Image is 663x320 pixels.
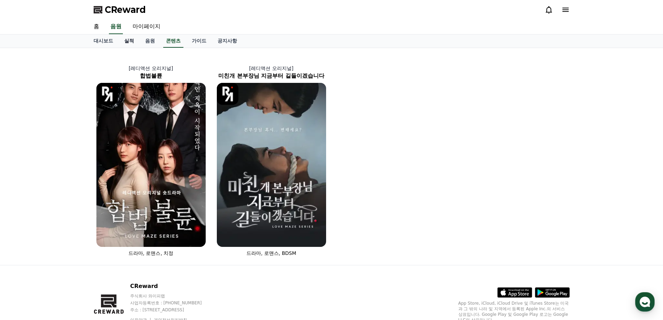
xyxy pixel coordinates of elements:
h2: 합법불륜 [91,72,211,80]
a: 홈 [2,221,46,238]
span: 드라마, 로맨스, 치정 [128,250,174,256]
h2: 미친개 본부장님 지금부터 길들이겠습니다 [211,72,332,80]
p: 주식회사 와이피랩 [130,293,215,299]
span: 설정 [108,231,116,237]
p: CReward [130,282,215,290]
span: CReward [105,4,146,15]
img: 미친개 본부장님 지금부터 길들이겠습니다 [217,83,326,247]
span: 대화 [64,232,72,237]
a: CReward [94,4,146,15]
a: 대화 [46,221,90,238]
a: 콘텐츠 [163,34,183,48]
img: 합법불륜 [96,83,206,247]
p: 사업자등록번호 : [PHONE_NUMBER] [130,300,215,306]
p: [레디액션 오리지널] [211,65,332,72]
a: 실적 [119,34,140,48]
span: 드라마, 로맨스, BDSM [246,250,296,256]
img: [object Object] Logo [217,83,239,105]
a: 음원 [140,34,160,48]
a: 공지사항 [212,34,243,48]
p: [레디액션 오리지널] [91,65,211,72]
a: [레디액션 오리지널] 미친개 본부장님 지금부터 길들이겠습니다 미친개 본부장님 지금부터 길들이겠습니다 [object Object] Logo 드라마, 로맨스, BDSM [211,59,332,262]
a: 마이페이지 [127,19,166,34]
a: 홈 [88,19,105,34]
a: 음원 [109,19,123,34]
p: 주소 : [STREET_ADDRESS] [130,307,215,313]
a: [레디액션 오리지널] 합법불륜 합법불륜 [object Object] Logo 드라마, 로맨스, 치정 [91,59,211,262]
a: 설정 [90,221,134,238]
a: 가이드 [186,34,212,48]
span: 홈 [22,231,26,237]
img: [object Object] Logo [96,83,118,105]
a: 대시보드 [88,34,119,48]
